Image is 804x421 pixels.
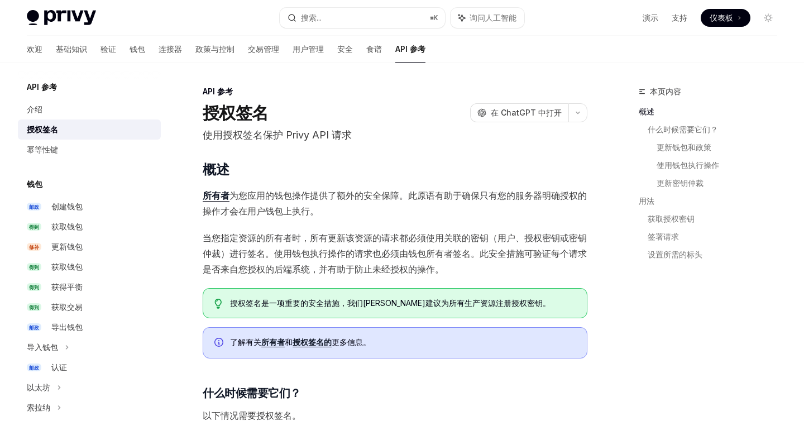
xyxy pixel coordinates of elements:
[639,107,654,116] font: 概述
[27,10,96,26] img: 灯光标志
[51,302,83,312] font: 获取交易
[261,337,285,347] a: 所有者
[51,262,83,271] font: 获取钱包
[27,403,50,412] font: 索拉纳
[159,44,182,54] font: 连接器
[643,12,658,23] a: 演示
[203,386,301,400] font: 什么时候需要它们？
[130,44,145,54] font: 钱包
[203,190,229,201] font: 所有者
[301,13,322,22] font: 搜索...
[18,257,161,277] a: 得到获取钱包
[650,87,681,96] font: 本页内容
[657,138,786,156] a: 更新钱包和政策
[100,36,116,63] a: 验证
[230,298,551,308] font: 授权签名是一项重要的安全措施，我们[PERSON_NAME]建议为所有生产资源注册授权密钥。
[29,365,39,371] font: 邮政
[710,13,733,22] font: 仪表板
[18,140,161,160] a: 幂等性键
[29,204,39,210] font: 邮政
[51,242,83,251] font: 更新钱包
[648,214,695,223] font: 获取授权密钥
[130,36,145,63] a: 钱包
[18,357,161,377] a: 邮政认证
[433,13,438,22] font: K
[27,342,58,352] font: 导入钱包
[27,104,42,114] font: 介绍
[366,36,382,63] a: 食谱
[203,190,587,217] font: 为您应用的钱包操作提供了额外的安全保障。此原语有助于确保只有您的服务器明确授权的操作才会在用户钱包上执行。
[451,8,524,28] button: 询问人工智能
[648,232,679,241] font: 签署请求
[657,142,711,152] font: 更新钱包和政策
[29,324,39,331] font: 邮政
[657,156,786,174] a: 使用钱包执行操作
[203,103,268,123] font: 授权签名
[18,99,161,119] a: 介绍
[337,44,353,54] font: 安全
[56,36,87,63] a: 基础知识
[285,337,293,347] font: 和
[648,121,786,138] a: 什么时候需要它们？
[280,8,444,28] button: 搜索...⌘K
[203,129,352,141] font: 使用授权签名保护 Privy API 请求
[29,264,39,270] font: 得到
[51,322,83,332] font: 导出钱包
[230,337,261,347] font: 了解有关
[639,196,654,205] font: 用法
[639,192,786,210] a: 用法
[470,103,568,122] button: 在 ChatGPT 中打开
[18,119,161,140] a: 授权签名
[29,244,39,250] font: 修补
[51,202,83,211] font: 创建钱包
[203,410,301,421] font: 以下情况需要授权签名。
[395,44,425,54] font: API 参考
[491,108,562,117] font: 在 ChatGPT 中打开
[657,178,703,188] font: 更新密钥仲裁
[203,87,233,96] font: API 参考
[648,228,786,246] a: 签署请求
[214,299,222,309] svg: 提示
[648,125,718,134] font: 什么时候需要它们？
[248,36,279,63] a: 交易管理
[293,44,324,54] font: 用户管理
[27,179,42,189] font: 钱包
[470,13,516,22] font: 询问人工智能
[759,9,777,27] button: 切换暗模式
[293,36,324,63] a: 用户管理
[701,9,750,27] a: 仪表板
[56,44,87,54] font: 基础知识
[430,13,433,22] font: ⌘
[203,161,229,178] font: 概述
[643,13,658,22] font: 演示
[195,36,234,63] a: 政策与控制
[672,12,687,23] a: 支持
[332,337,371,347] font: 更多信息。
[214,338,226,349] svg: 信息
[29,284,39,290] font: 得到
[18,217,161,237] a: 得到获取钱包
[648,210,786,228] a: 获取授权密钥
[27,44,42,54] font: 欢迎
[159,36,182,63] a: 连接器
[100,44,116,54] font: 验证
[366,44,382,54] font: 食谱
[395,36,425,63] a: API 参考
[51,222,83,231] font: 获取钱包
[18,277,161,297] a: 得到获得平衡
[337,36,353,63] a: 安全
[18,197,161,217] a: 邮政创建钱包
[657,174,786,192] a: 更新密钥仲裁
[648,250,702,259] font: 设置所需的标头
[648,246,786,264] a: 设置所需的标头
[27,82,57,92] font: API 参考
[29,304,39,310] font: 得到
[27,36,42,63] a: 欢迎
[672,13,687,22] font: 支持
[51,282,83,291] font: 获得平衡
[639,103,786,121] a: 概述
[195,44,234,54] font: 政策与控制
[27,382,50,392] font: 以太坊
[51,362,67,372] font: 认证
